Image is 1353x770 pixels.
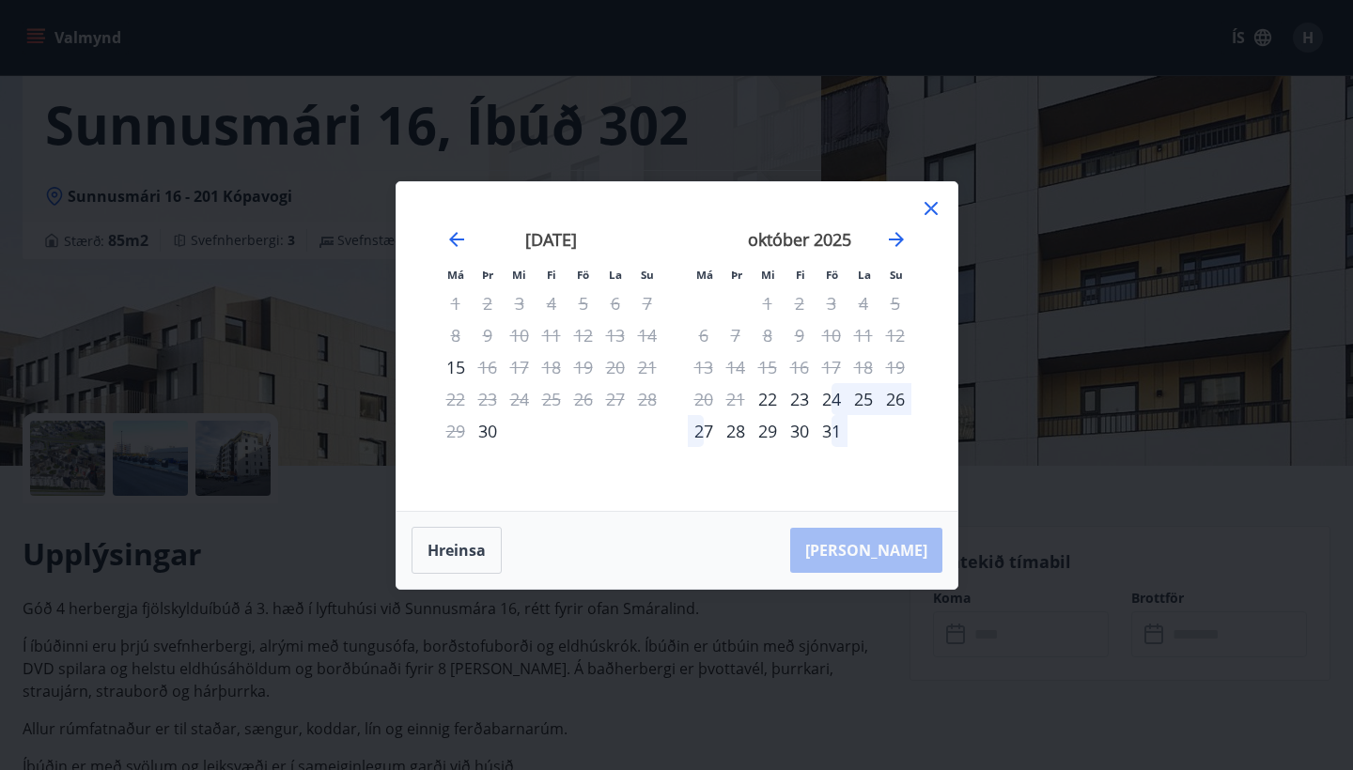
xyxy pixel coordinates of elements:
[568,319,599,351] td: Not available. föstudagur, 12. september 2025
[525,228,577,251] strong: [DATE]
[472,383,504,415] td: Not available. þriðjudagur, 23. september 2025
[641,268,654,282] small: Su
[631,351,663,383] td: Not available. sunnudagur, 21. september 2025
[688,351,720,383] td: Not available. mánudagur, 13. október 2025
[472,351,504,383] div: Aðeins útritun í boði
[879,383,911,415] td: sunnudagur, 26. október 2025
[472,415,504,447] td: þriðjudagur, 30. september 2025
[731,268,742,282] small: Þr
[848,351,879,383] td: Not available. laugardagur, 18. október 2025
[472,351,504,383] td: Not available. þriðjudagur, 16. september 2025
[688,383,720,415] td: Not available. mánudagur, 20. október 2025
[885,228,908,251] div: Move forward to switch to the next month.
[879,287,911,319] td: Not available. sunnudagur, 5. október 2025
[720,415,752,447] div: 28
[536,351,568,383] td: Not available. fimmtudagur, 18. september 2025
[568,351,599,383] td: Not available. föstudagur, 19. september 2025
[826,268,838,282] small: Fö
[848,287,879,319] td: Not available. laugardagur, 4. október 2025
[784,383,816,415] div: 23
[412,527,502,574] button: Hreinsa
[609,268,622,282] small: La
[536,383,568,415] td: Not available. fimmtudagur, 25. september 2025
[688,415,720,447] div: 27
[631,383,663,415] td: Not available. sunnudagur, 28. september 2025
[784,287,816,319] td: Not available. fimmtudagur, 2. október 2025
[472,287,504,319] td: Not available. þriðjudagur, 2. september 2025
[440,415,472,447] td: Not available. mánudagur, 29. september 2025
[688,415,720,447] td: mánudagur, 27. október 2025
[472,415,504,447] div: Aðeins innritun í boði
[784,351,816,383] td: Not available. fimmtudagur, 16. október 2025
[696,268,713,282] small: Má
[447,268,464,282] small: Má
[784,415,816,447] div: 30
[720,319,752,351] td: Not available. þriðjudagur, 7. október 2025
[890,268,903,282] small: Su
[752,383,784,415] td: miðvikudagur, 22. október 2025
[440,351,472,383] div: Aðeins innritun í boði
[568,287,599,319] td: Not available. föstudagur, 5. september 2025
[720,351,752,383] td: Not available. þriðjudagur, 14. október 2025
[599,319,631,351] td: Not available. laugardagur, 13. september 2025
[816,415,848,447] div: 31
[599,351,631,383] td: Not available. laugardagur, 20. september 2025
[482,268,493,282] small: Þr
[419,205,935,488] div: Calendar
[568,383,599,415] td: Not available. föstudagur, 26. september 2025
[784,383,816,415] td: fimmtudagur, 23. október 2025
[504,319,536,351] td: Not available. miðvikudagur, 10. september 2025
[504,383,536,415] td: Not available. miðvikudagur, 24. september 2025
[796,268,805,282] small: Fi
[879,319,911,351] td: Not available. sunnudagur, 12. október 2025
[748,228,851,251] strong: október 2025
[752,287,784,319] td: Not available. miðvikudagur, 1. október 2025
[816,287,848,319] td: Not available. föstudagur, 3. október 2025
[752,351,784,383] td: Not available. miðvikudagur, 15. október 2025
[720,383,752,415] td: Not available. þriðjudagur, 21. október 2025
[599,287,631,319] td: Not available. laugardagur, 6. september 2025
[631,319,663,351] td: Not available. sunnudagur, 14. september 2025
[577,268,589,282] small: Fö
[858,268,871,282] small: La
[720,415,752,447] td: þriðjudagur, 28. október 2025
[445,228,468,251] div: Move backward to switch to the previous month.
[879,351,911,383] td: Not available. sunnudagur, 19. október 2025
[816,351,848,383] td: Not available. föstudagur, 17. október 2025
[440,287,472,319] td: Not available. mánudagur, 1. september 2025
[816,383,848,415] td: föstudagur, 24. október 2025
[440,319,472,351] td: Not available. mánudagur, 8. september 2025
[816,415,848,447] td: föstudagur, 31. október 2025
[631,287,663,319] td: Not available. sunnudagur, 7. september 2025
[752,319,784,351] td: Not available. miðvikudagur, 8. október 2025
[752,383,784,415] div: Aðeins innritun í boði
[816,319,848,351] td: Not available. föstudagur, 10. október 2025
[752,287,784,319] div: Aðeins útritun í boði
[547,268,556,282] small: Fi
[848,383,879,415] td: laugardagur, 25. október 2025
[440,351,472,383] td: mánudagur, 15. september 2025
[688,319,720,351] td: Not available. mánudagur, 6. október 2025
[848,383,879,415] div: 25
[472,319,504,351] td: Not available. þriðjudagur, 9. september 2025
[504,287,536,319] td: Not available. miðvikudagur, 3. september 2025
[512,268,526,282] small: Mi
[752,415,784,447] td: miðvikudagur, 29. október 2025
[761,268,775,282] small: Mi
[752,415,784,447] div: 29
[784,415,816,447] td: fimmtudagur, 30. október 2025
[504,351,536,383] td: Not available. miðvikudagur, 17. september 2025
[816,383,848,415] div: 24
[599,383,631,415] td: Not available. laugardagur, 27. september 2025
[536,319,568,351] td: Not available. fimmtudagur, 11. september 2025
[440,383,472,415] td: Not available. mánudagur, 22. september 2025
[784,319,816,351] td: Not available. fimmtudagur, 9. október 2025
[879,383,911,415] div: 26
[536,287,568,319] td: Not available. fimmtudagur, 4. september 2025
[848,319,879,351] td: Not available. laugardagur, 11. október 2025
